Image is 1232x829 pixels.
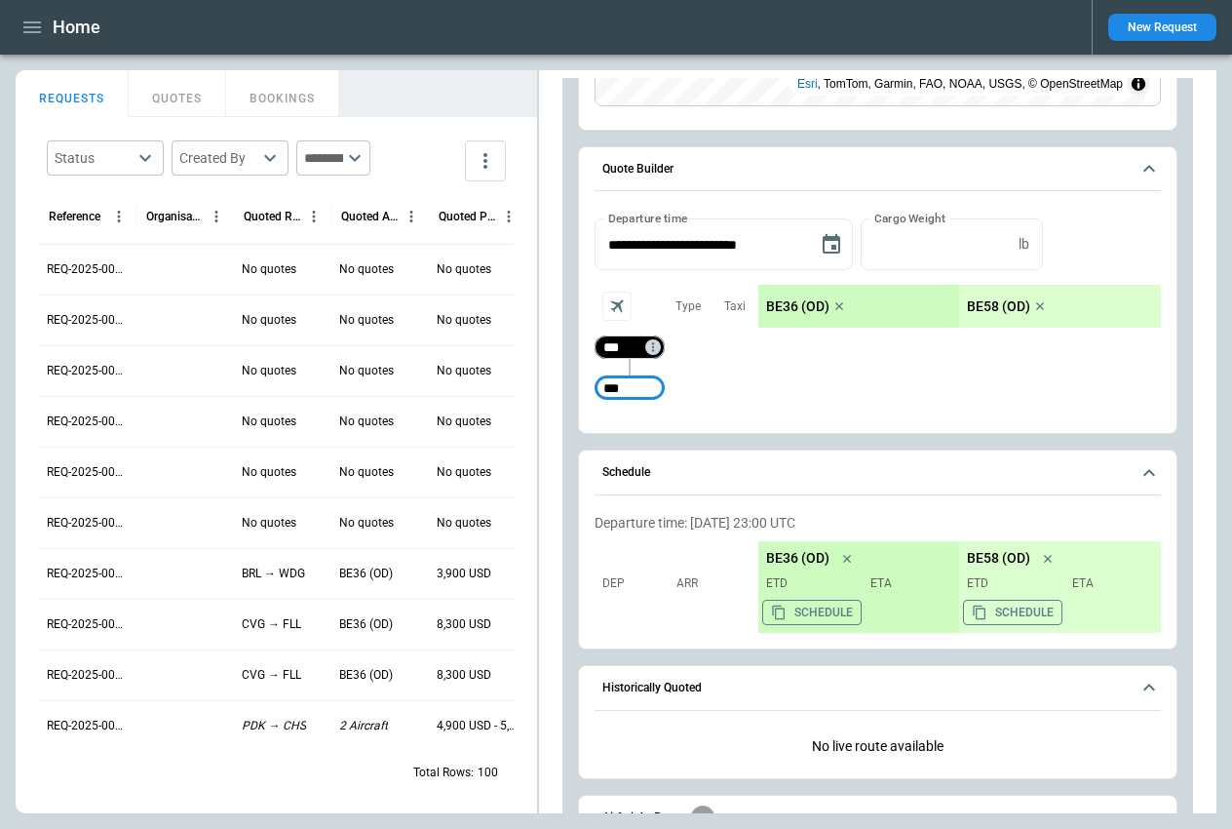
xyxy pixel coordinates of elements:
label: Cargo Weight [874,210,945,226]
p: ETA [863,575,951,592]
p: REQ-2025-000289 [47,261,129,278]
button: Organisation column menu [204,204,229,229]
p: ETD [766,575,855,592]
p: CVG → FLL [242,667,301,684]
p: No quotes [437,515,491,532]
button: Quoted Price column menu [496,204,521,229]
h6: Schedule [602,466,650,479]
div: Status [55,148,133,168]
p: REQ-2025-000282 [47,616,129,633]
p: Arr [676,575,745,592]
button: Copy the aircraft schedule to your clipboard [762,600,862,625]
p: No quotes [242,363,296,379]
div: Organisation [146,210,204,223]
p: REQ-2025-000285 [47,464,129,481]
p: BRL → WDG [242,566,305,582]
h1: Home [53,16,100,39]
button: Reference column menu [106,204,132,229]
p: Total Rows: [413,765,474,781]
button: Historically Quoted [595,666,1161,711]
p: CVG → FLL [242,616,301,633]
p: No quotes [339,261,394,278]
a: Esri [797,77,818,91]
button: Choose date, selected date is Sep 17, 2025 [812,225,851,264]
p: Type [675,298,701,315]
p: REQ-2025-000281 [47,667,129,684]
button: QUOTES [129,70,226,117]
div: scrollable content [758,285,1161,328]
p: 8,300 USD [437,667,491,684]
h6: Quote Builder [602,163,674,176]
button: more [465,140,506,181]
p: BE36 (OD) [339,566,393,582]
div: Quoted Aircraft [341,210,399,223]
p: ETA [1064,575,1153,592]
p: Dep [602,575,671,592]
p: 3,900 USD [437,566,491,582]
p: REQ-2025-000287 [47,363,129,379]
div: Created By [179,148,257,168]
p: Departure time: [DATE] 23:00 UTC [595,515,1161,532]
p: No quotes [242,261,296,278]
p: No quotes [242,515,296,532]
button: Quote Builder [595,147,1161,192]
p: PDK → CHS [242,718,306,734]
p: Taxi [724,298,746,315]
p: No quotes [437,414,491,430]
div: Quoted Price [439,210,496,223]
p: REQ-2025-000284 [47,515,129,532]
button: REQUESTS [16,70,129,117]
button: New Request [1108,14,1216,41]
p: No quotes [437,312,491,329]
p: No quotes [339,414,394,430]
button: Copy the aircraft schedule to your clipboard [963,600,1062,625]
p: 100 [478,765,498,781]
p: BE36 (OD) [339,616,393,633]
button: Quoted Route column menu [301,204,327,229]
p: 8,300 USD [437,616,491,633]
p: BE36 (OD) [766,550,829,567]
div: Quoted Route [244,210,301,223]
span: Aircraft selection [602,292,632,321]
div: Too short [595,376,665,400]
h6: Historically Quoted [602,682,702,694]
p: 2 Aircraft [339,718,388,734]
div: , TomTom, Garmin, FAO, NOAA, USGS, © OpenStreetMap [797,74,1123,94]
summary: Toggle attribution [1127,72,1150,96]
p: BE36 (OD) [766,298,829,315]
p: No quotes [339,464,394,481]
button: Schedule [595,451,1161,495]
button: Quoted Aircraft column menu [399,204,424,229]
p: REQ-2025-000280 [47,718,129,734]
p: No quotes [339,515,394,532]
div: scrollable content [758,541,1161,633]
h6: Airfreight Rates [602,811,683,824]
p: BE58 (OD) [967,298,1030,315]
p: BE58 (OD) [967,550,1030,567]
p: No quotes [437,464,491,481]
div: Historically Quoted [595,723,1161,770]
p: lb [1019,236,1029,253]
p: 4,900 USD - 5,500 USD [437,718,519,734]
div: Quote Builder [595,218,1161,410]
p: REQ-2025-000288 [47,312,129,329]
p: No quotes [242,312,296,329]
p: No quotes [437,261,491,278]
label: Departure time [608,210,688,226]
p: No quotes [242,414,296,430]
p: REQ-2025-000286 [47,414,129,430]
div: Reference [49,210,100,223]
p: No quotes [242,464,296,481]
p: No quotes [339,363,394,379]
p: ETD [967,575,1056,592]
div: Not found [595,336,665,359]
p: No quotes [437,363,491,379]
div: Schedule [595,507,1161,641]
p: No live route available [595,723,1161,770]
p: BE36 (OD) [339,667,393,684]
button: BOOKINGS [226,70,339,117]
p: No quotes [339,312,394,329]
p: REQ-2025-000283 [47,566,129,582]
